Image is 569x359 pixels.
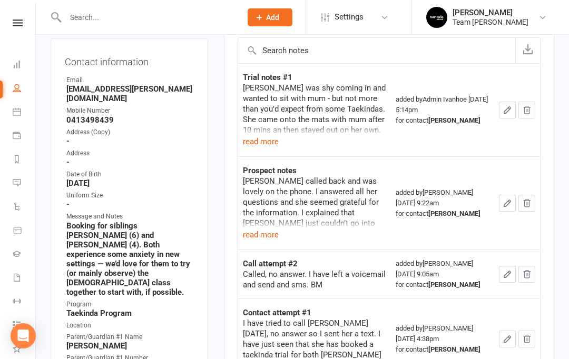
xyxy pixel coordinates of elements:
[66,332,194,342] div: Parent/Guardian #1 Name
[13,77,36,101] a: People
[13,125,36,148] a: Payments
[66,169,194,179] div: Date of Birth
[426,7,447,28] img: thumb_image1603260965.png
[66,106,194,116] div: Mobile Number
[66,136,194,146] strong: -
[335,5,364,29] span: Settings
[66,75,194,85] div: Email
[396,208,489,219] div: for contact
[396,187,489,219] div: added by [PERSON_NAME] [DATE] 9:22am
[66,321,194,331] div: Location
[66,300,194,310] div: Program
[396,344,489,355] div: for contact
[248,8,292,26] button: Add
[66,84,194,103] strong: [EMAIL_ADDRESS][PERSON_NAME][DOMAIN_NAME]
[396,280,489,290] div: for contact
[13,220,36,243] a: Product Sales
[66,221,194,297] strong: Booking for siblings [PERSON_NAME] (6) and [PERSON_NAME] (4). Both experience some anxiety in new...
[243,166,297,175] strong: Prospect notes
[453,8,528,17] div: [PERSON_NAME]
[65,53,194,67] h3: Contact information
[66,178,194,188] strong: [DATE]
[66,148,194,158] div: Address
[13,148,36,172] a: Reports
[13,54,36,77] a: Dashboard
[243,83,386,356] div: [PERSON_NAME] was shy coming in and wanted to sit with mum - but not more than you'd expect from ...
[243,259,298,268] strong: Call attempt #2
[66,157,194,167] strong: -
[243,269,386,290] div: Called, no answer. I have left a voicemail and send and sms. BM
[243,135,279,148] button: read more
[66,308,194,318] strong: Taekinda Program
[66,341,194,351] strong: [PERSON_NAME]
[396,115,489,126] div: for contact
[66,200,194,209] strong: -
[396,258,489,290] div: added by [PERSON_NAME] [DATE] 9:05am
[243,308,311,317] strong: Contact attempt #1
[238,38,515,63] input: Search notes
[66,115,194,125] strong: 0413498439
[11,323,36,348] div: Open Intercom Messenger
[266,13,279,22] span: Add
[428,345,480,353] strong: [PERSON_NAME]
[66,191,194,201] div: Uniform Size
[243,228,279,241] button: read more
[396,94,489,126] div: added by Admin Ivanhoe [DATE] 5:14pm
[13,101,36,125] a: Calendar
[66,127,194,137] div: Address (Copy)
[428,210,480,217] strong: [PERSON_NAME]
[243,73,292,82] strong: Trial notes #1
[66,212,194,222] div: Message and Notes
[453,17,528,27] div: Team [PERSON_NAME]
[62,10,234,25] input: Search...
[428,116,480,124] strong: [PERSON_NAME]
[396,323,489,355] div: added by [PERSON_NAME] [DATE] 4:38pm
[428,281,480,288] strong: [PERSON_NAME]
